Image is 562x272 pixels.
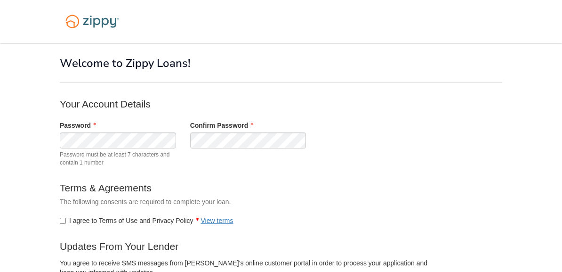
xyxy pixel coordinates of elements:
input: Verify Password [190,132,306,148]
p: The following consents are required to complete your loan. [60,197,436,206]
p: Your Account Details [60,97,436,111]
label: Confirm Password [190,121,254,130]
label: I agree to Terms of Use and Privacy Policy [60,216,233,225]
a: View terms [201,217,233,224]
img: Logo [60,10,125,33]
p: Terms & Agreements [60,181,436,195]
p: Updates From Your Lender [60,239,436,253]
label: Password [60,121,96,130]
h1: Welcome to Zippy Loans! [60,57,502,69]
span: Password must be at least 7 characters and contain 1 number [60,151,176,167]
input: I agree to Terms of Use and Privacy PolicyView terms [60,218,66,224]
